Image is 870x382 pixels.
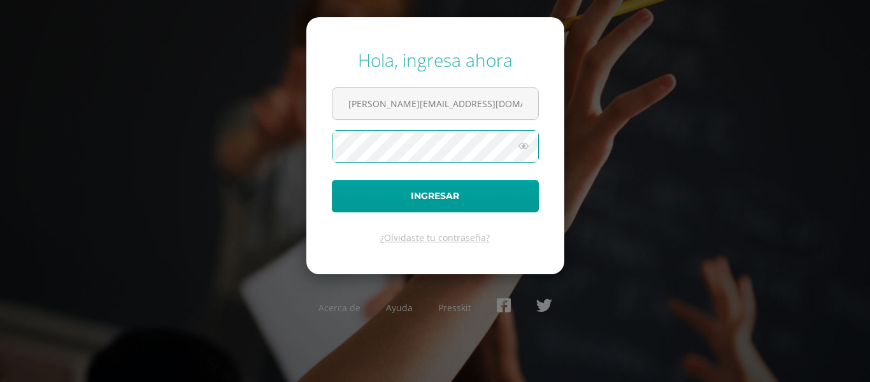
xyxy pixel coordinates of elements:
a: ¿Olvidaste tu contraseña? [380,231,490,244]
a: Ayuda [386,302,413,314]
input: Correo electrónico o usuario [332,88,538,119]
button: Ingresar [332,180,539,212]
div: Hola, ingresa ahora [332,48,539,72]
a: Acerca de [318,302,360,314]
a: Presskit [438,302,471,314]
